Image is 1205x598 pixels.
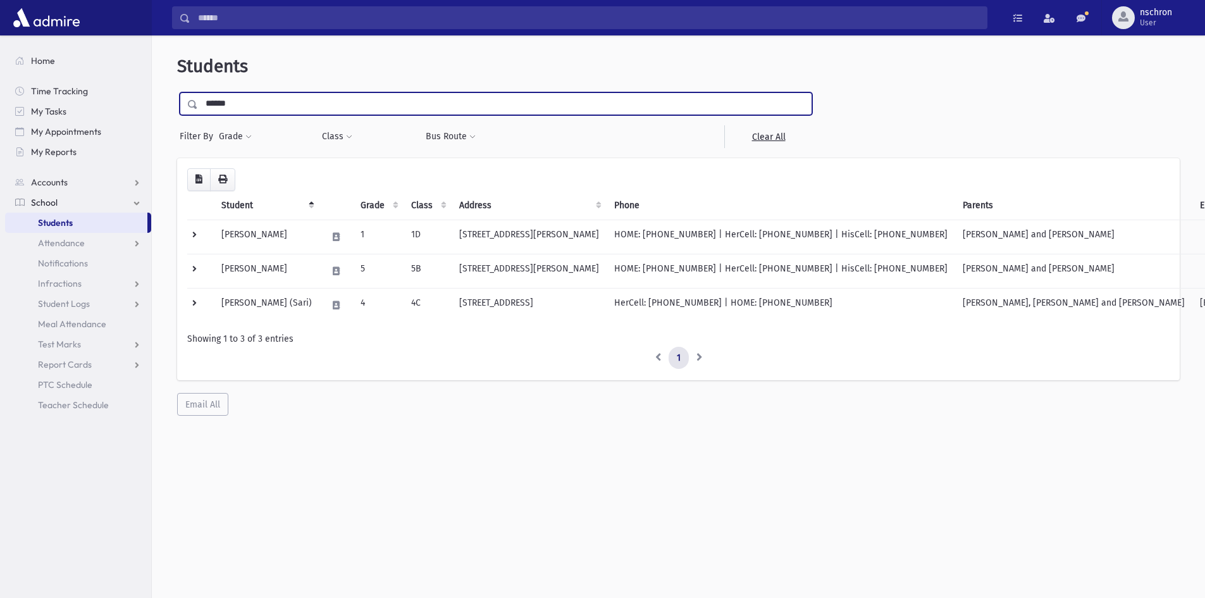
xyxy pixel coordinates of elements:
[38,318,106,330] span: Meal Attendance
[5,334,151,354] a: Test Marks
[5,314,151,334] a: Meal Attendance
[214,288,319,322] td: [PERSON_NAME] (Sari)
[190,6,987,29] input: Search
[353,191,404,220] th: Grade: activate to sort column ascending
[5,121,151,142] a: My Appointments
[38,217,73,228] span: Students
[353,288,404,322] td: 4
[31,177,68,188] span: Accounts
[404,191,452,220] th: Class: activate to sort column ascending
[353,220,404,254] td: 1
[31,85,88,97] span: Time Tracking
[214,191,319,220] th: Student: activate to sort column descending
[607,220,955,254] td: HOME: [PHONE_NUMBER] | HerCell: [PHONE_NUMBER] | HisCell: [PHONE_NUMBER]
[187,332,1170,346] div: Showing 1 to 3 of 3 entries
[669,347,689,370] a: 1
[5,354,151,375] a: Report Cards
[955,288,1192,322] td: [PERSON_NAME], [PERSON_NAME] and [PERSON_NAME]
[10,5,83,30] img: AdmirePro
[38,298,90,309] span: Student Logs
[218,125,252,148] button: Grade
[607,254,955,288] td: HOME: [PHONE_NUMBER] | HerCell: [PHONE_NUMBER] | HisCell: [PHONE_NUMBER]
[404,254,452,288] td: 5B
[38,258,88,269] span: Notifications
[404,288,452,322] td: 4C
[955,254,1192,288] td: [PERSON_NAME] and [PERSON_NAME]
[31,146,77,158] span: My Reports
[38,339,81,350] span: Test Marks
[353,254,404,288] td: 5
[5,294,151,314] a: Student Logs
[214,254,319,288] td: [PERSON_NAME]
[724,125,812,148] a: Clear All
[5,81,151,101] a: Time Tracking
[5,233,151,253] a: Attendance
[210,168,235,191] button: Print
[321,125,353,148] button: Class
[38,237,85,249] span: Attendance
[607,191,955,220] th: Phone
[5,375,151,395] a: PTC Schedule
[5,273,151,294] a: Infractions
[5,101,151,121] a: My Tasks
[31,197,58,208] span: School
[607,288,955,322] td: HerCell: [PHONE_NUMBER] | HOME: [PHONE_NUMBER]
[187,168,211,191] button: CSV
[38,278,82,289] span: Infractions
[177,56,248,77] span: Students
[5,395,151,415] a: Teacher Schedule
[404,220,452,254] td: 1D
[452,191,607,220] th: Address: activate to sort column ascending
[31,55,55,66] span: Home
[425,125,476,148] button: Bus Route
[31,106,66,117] span: My Tasks
[452,220,607,254] td: [STREET_ADDRESS][PERSON_NAME]
[955,220,1192,254] td: [PERSON_NAME] and [PERSON_NAME]
[38,379,92,390] span: PTC Schedule
[1140,8,1172,18] span: nschron
[177,393,228,416] button: Email All
[180,130,218,143] span: Filter By
[955,191,1192,220] th: Parents
[5,51,151,71] a: Home
[5,213,147,233] a: Students
[5,142,151,162] a: My Reports
[452,254,607,288] td: [STREET_ADDRESS][PERSON_NAME]
[214,220,319,254] td: [PERSON_NAME]
[38,399,109,411] span: Teacher Schedule
[452,288,607,322] td: [STREET_ADDRESS]
[5,253,151,273] a: Notifications
[31,126,101,137] span: My Appointments
[1140,18,1172,28] span: User
[38,359,92,370] span: Report Cards
[5,172,151,192] a: Accounts
[5,192,151,213] a: School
